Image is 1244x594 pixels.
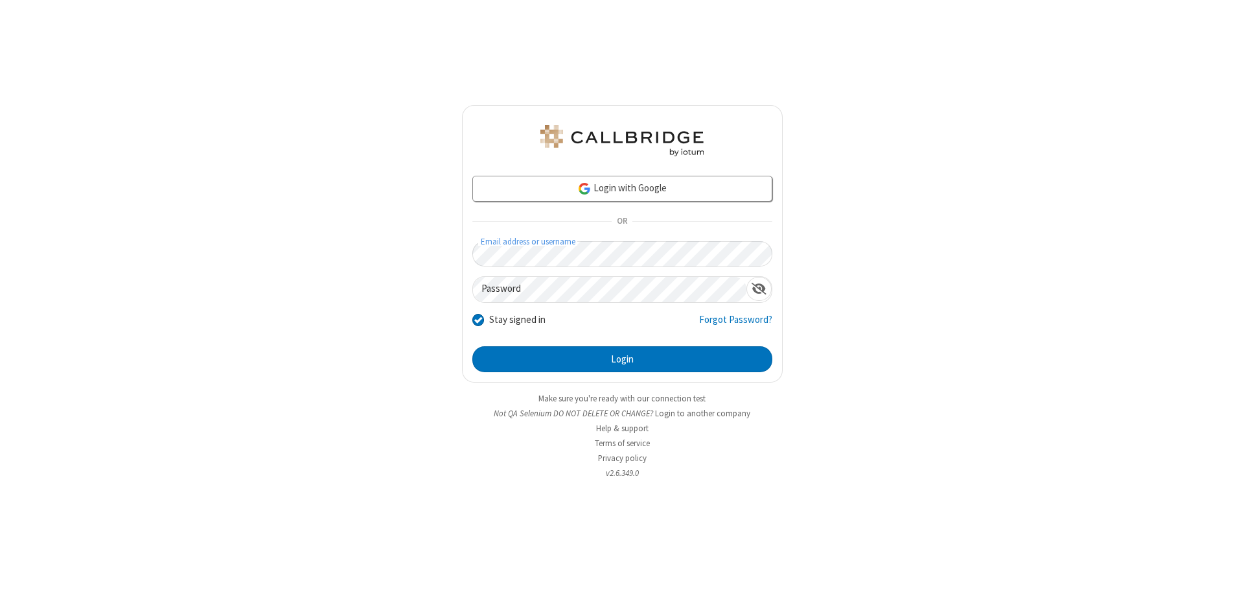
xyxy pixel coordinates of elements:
button: Login to another company [655,407,750,420]
a: Terms of service [595,438,650,449]
img: QA Selenium DO NOT DELETE OR CHANGE [538,125,706,156]
li: v2.6.349.0 [462,467,783,479]
label: Stay signed in [489,313,546,327]
a: Privacy policy [598,453,647,464]
button: Login [472,346,772,372]
input: Password [473,277,746,302]
input: Email address or username [472,241,772,267]
div: Show password [746,277,772,301]
a: Login with Google [472,176,772,202]
a: Make sure you're ready with our connection test [538,393,706,404]
span: OR [612,213,632,231]
a: Forgot Password? [699,313,772,337]
a: Help & support [596,423,649,434]
img: google-icon.png [577,182,592,196]
li: Not QA Selenium DO NOT DELETE OR CHANGE? [462,407,783,420]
